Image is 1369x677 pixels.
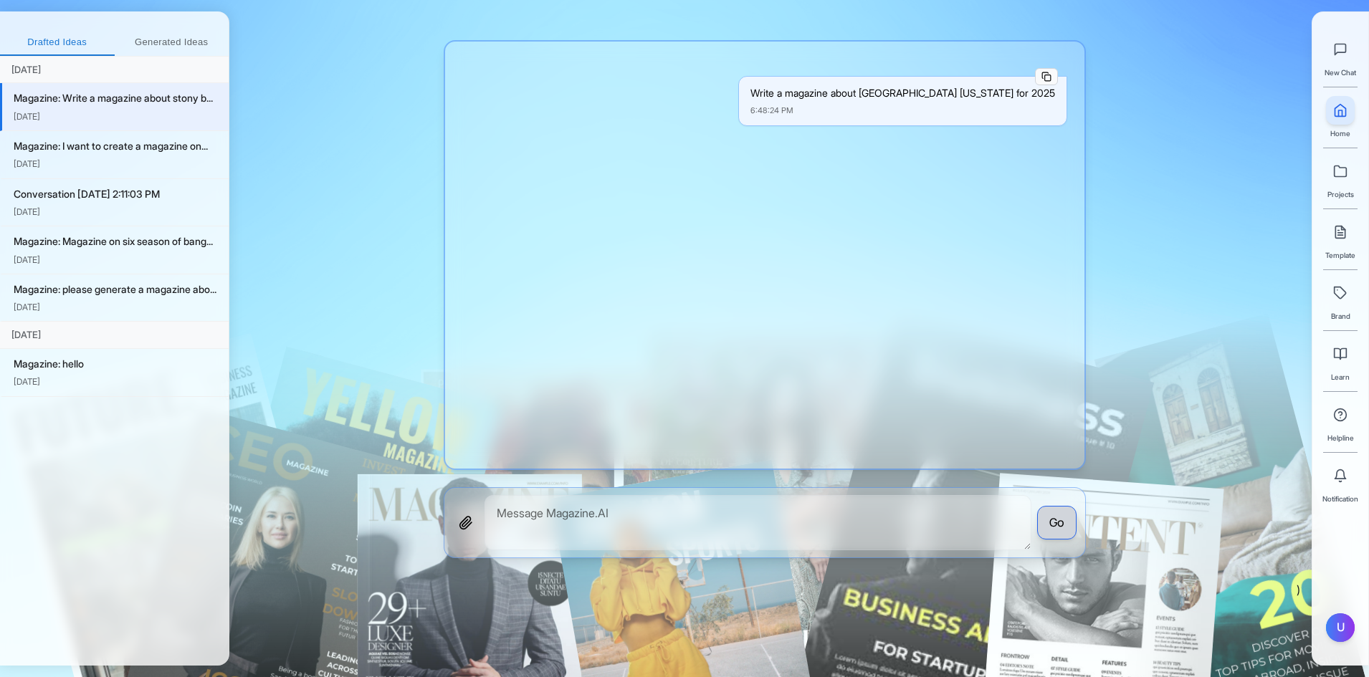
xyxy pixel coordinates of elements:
span: Projects [1327,188,1354,200]
div: Magazine: I want to create a magazine on... [14,138,217,154]
div: Magazine: please generate a magazine abo... [14,282,217,297]
div: ) [229,581,1300,600]
div: [DATE] [14,157,217,171]
div: [DATE] [14,110,217,123]
span: Template [1325,249,1355,261]
div: [DATE] [14,300,217,314]
button: Go [1037,506,1077,540]
button: U [1326,613,1355,642]
div: [DATE] [14,375,217,388]
button: Generated Ideas [115,30,229,56]
span: Home [1330,128,1350,139]
div: [DATE] [14,205,217,219]
div: Magazine: hello [14,356,217,372]
div: [DATE] [14,253,217,267]
button: Copy message [1035,68,1058,85]
div: Magazine: Magazine on six season of bang... [14,234,217,249]
span: Helpline [1327,432,1354,443]
div: Magazine: Write a magazine about stony b... [14,90,217,106]
span: Notification [1322,493,1358,504]
span: Brand [1331,310,1350,322]
span: Learn [1331,371,1350,383]
div: Conversation [DATE] 2:11:03 PM [14,186,217,202]
div: Write a magazine about [GEOGRAPHIC_DATA] [US_STATE] for 2025 [750,85,1055,102]
div: 6:48:24 PM [750,105,1055,117]
span: New Chat [1325,67,1356,78]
